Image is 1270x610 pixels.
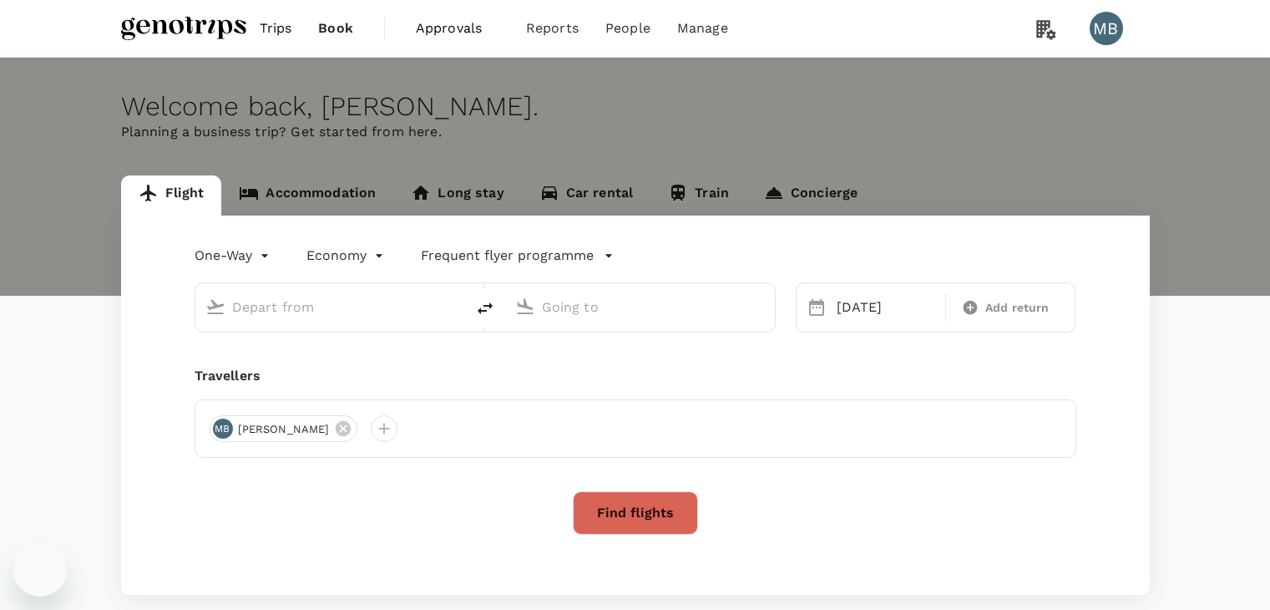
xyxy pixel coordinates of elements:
[232,294,430,320] input: Depart from
[542,294,740,320] input: Going to
[228,421,340,438] span: [PERSON_NAME]
[260,18,292,38] span: Trips
[416,18,499,38] span: Approvals
[605,18,650,38] span: People
[526,18,579,38] span: Reports
[195,366,1076,386] div: Travellers
[213,419,233,439] div: MB
[746,175,875,216] a: Concierge
[573,491,698,535] button: Find flights
[13,543,67,597] iframe: Button to launch messaging window
[306,242,387,269] div: Economy
[453,305,457,308] button: Open
[677,18,728,38] span: Manage
[1090,12,1123,45] div: MB
[121,91,1150,122] div: Welcome back , [PERSON_NAME] .
[121,10,246,47] img: Genotrips - ALL
[830,291,942,324] div: [DATE]
[421,246,614,266] button: Frequent flyer programme
[209,415,358,442] div: MB[PERSON_NAME]
[195,242,273,269] div: One-Way
[121,122,1150,142] p: Planning a business trip? Get started from here.
[522,175,651,216] a: Car rental
[121,175,222,216] a: Flight
[421,246,594,266] p: Frequent flyer programme
[221,175,393,216] a: Accommodation
[763,305,767,308] button: Open
[318,18,353,38] span: Book
[985,299,1050,317] span: Add return
[650,175,746,216] a: Train
[465,288,505,328] button: delete
[393,175,521,216] a: Long stay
